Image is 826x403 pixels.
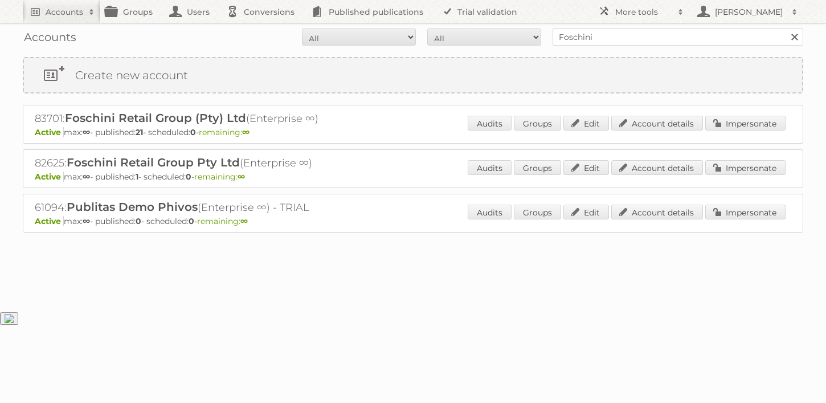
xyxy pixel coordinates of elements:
[24,58,802,92] a: Create new account
[136,216,141,226] strong: 0
[83,127,90,137] strong: ∞
[194,172,245,182] span: remaining:
[83,216,90,226] strong: ∞
[136,127,143,137] strong: 21
[514,116,561,131] a: Groups
[190,127,196,137] strong: 0
[35,200,434,215] h2: 61094: (Enterprise ∞) - TRIAL
[705,116,786,131] a: Impersonate
[705,205,786,219] a: Impersonate
[35,216,64,226] span: Active
[46,6,83,18] h2: Accounts
[563,160,609,175] a: Edit
[712,6,786,18] h2: [PERSON_NAME]
[35,156,434,170] h2: 82625: (Enterprise ∞)
[563,205,609,219] a: Edit
[35,216,791,226] p: max: - published: - scheduled: -
[67,200,198,214] span: Publitas Demo Phivos
[67,156,240,169] span: Foschini Retail Group Pty Ltd
[186,172,191,182] strong: 0
[514,160,561,175] a: Groups
[611,116,703,131] a: Account details
[705,160,786,175] a: Impersonate
[83,172,90,182] strong: ∞
[136,172,138,182] strong: 1
[65,111,246,125] span: Foschini Retail Group (Pty) Ltd
[197,216,248,226] span: remaining:
[199,127,250,137] span: remaining:
[611,205,703,219] a: Account details
[189,216,194,226] strong: 0
[468,160,512,175] a: Audits
[468,116,512,131] a: Audits
[563,116,609,131] a: Edit
[35,172,791,182] p: max: - published: - scheduled: -
[611,160,703,175] a: Account details
[35,111,434,126] h2: 83701: (Enterprise ∞)
[35,127,791,137] p: max: - published: - scheduled: -
[242,127,250,137] strong: ∞
[615,6,672,18] h2: More tools
[35,127,64,137] span: Active
[35,172,64,182] span: Active
[468,205,512,219] a: Audits
[238,172,245,182] strong: ∞
[240,216,248,226] strong: ∞
[514,205,561,219] a: Groups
